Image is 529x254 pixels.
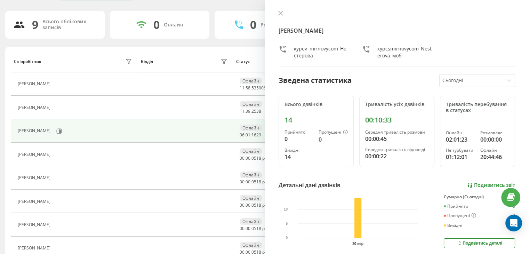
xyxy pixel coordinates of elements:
[256,179,273,185] font: 18 років
[447,222,462,228] font: Вихідні
[240,225,256,231] font: 00:00:05
[474,182,515,188] font: Подивитись звіт
[236,58,250,64] font: Статус
[261,21,294,28] font: Розмовляють
[256,225,273,231] font: 18 років
[463,241,502,246] font: Подивитись деталі
[242,219,259,224] font: Офлайн
[153,17,160,32] font: 0
[446,136,467,143] font: 02:01:23
[446,153,467,161] font: 01:12:01
[480,130,502,136] font: Розмовляє
[319,136,322,143] font: 0
[480,147,497,153] font: Офлайн
[444,194,484,200] font: Сумарно (Сьогодні)
[240,155,256,161] font: 00:00:05
[261,85,266,91] font: 06
[32,17,38,32] font: 9
[446,101,507,113] font: Тривалість перебування в статусах
[18,104,50,110] font: [PERSON_NAME]
[256,108,261,114] font: 38
[141,58,153,64] font: Відділ
[256,202,273,208] font: 18 років
[365,115,392,125] font: 00:10:33
[447,203,468,209] font: Прийнято
[18,222,50,228] font: [PERSON_NAME]
[242,148,259,154] font: Офлайн
[513,212,515,218] font: 0
[18,151,50,157] font: [PERSON_NAME]
[250,17,256,32] font: 0
[284,147,299,153] font: Вихідні
[256,85,261,91] font: 59
[18,245,50,251] font: [PERSON_NAME]
[505,215,522,231] div: Відкрити Intercom Messenger
[14,58,41,64] font: Співробітник
[18,81,50,87] font: [PERSON_NAME]
[365,146,425,152] font: Середня тривалість відповіді
[444,238,515,248] button: Подивитись деталі
[284,135,288,143] font: 0
[279,27,323,34] font: [PERSON_NAME]
[18,175,50,181] font: [PERSON_NAME]
[365,129,425,135] font: Середня тривалість розмови
[242,78,259,84] font: Офлайн
[480,136,502,143] font: 00:00:00
[284,153,291,161] font: 14
[352,242,363,246] text: 20 вер
[365,101,424,108] font: Тривалість усіх дзвінків
[18,198,50,204] font: [PERSON_NAME]
[42,18,86,31] font: Всього облікових записів
[286,222,288,225] text: 5
[240,132,256,138] font: 06:01:16
[377,45,432,59] font: курсsmirnovycom_Nesterova_моб
[240,202,256,208] font: 00:00:05
[284,101,322,108] font: Всього дзвінків
[284,115,292,125] font: 14
[319,129,341,135] font: Пропущені
[279,181,340,189] font: Детальні дані дзвінків
[242,125,259,131] font: Офлайн
[240,85,256,91] font: 11:58:53
[467,182,515,188] a: Подивитись звіт
[18,128,50,134] font: [PERSON_NAME]
[164,21,183,28] font: Онлайн
[240,179,256,185] font: 00:00:05
[447,213,470,219] font: Пропущені
[256,132,261,138] font: 29
[365,152,387,160] font: 00:00:22
[240,108,256,114] font: 11:39:25
[480,153,502,161] font: 20:44:46
[242,242,259,248] font: Офлайн
[242,195,259,201] font: Офлайн
[365,135,387,143] font: 00:00:45
[446,130,462,136] font: Онлайн
[284,129,305,135] font: Прийнято
[242,172,259,178] font: Офлайн
[286,236,288,240] text: 0
[242,101,259,107] font: Офлайн
[284,207,288,211] text: 10
[256,155,273,161] font: 18 років
[294,45,346,59] font: курси_mirnovycom_Нестерова
[279,76,352,85] font: Зведена статистика
[446,147,473,153] font: Не турбувати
